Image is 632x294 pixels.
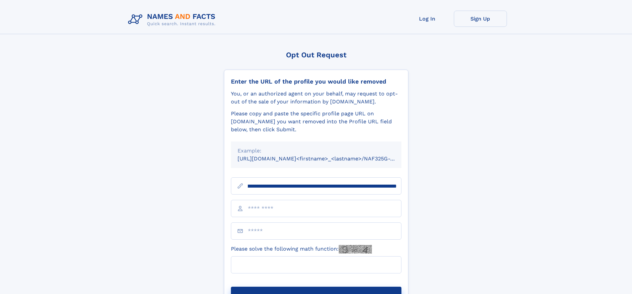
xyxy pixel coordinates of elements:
[238,147,395,155] div: Example:
[401,11,454,27] a: Log In
[238,155,414,162] small: [URL][DOMAIN_NAME]<firstname>_<lastname>/NAF325G-xxxxxxxx
[231,78,401,85] div: Enter the URL of the profile you would like removed
[125,11,221,29] img: Logo Names and Facts
[231,90,401,106] div: You, or an authorized agent on your behalf, may request to opt-out of the sale of your informatio...
[231,110,401,134] div: Please copy and paste the specific profile page URL on [DOMAIN_NAME] you want removed into the Pr...
[224,51,408,59] div: Opt Out Request
[231,245,372,254] label: Please solve the following math function:
[454,11,507,27] a: Sign Up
